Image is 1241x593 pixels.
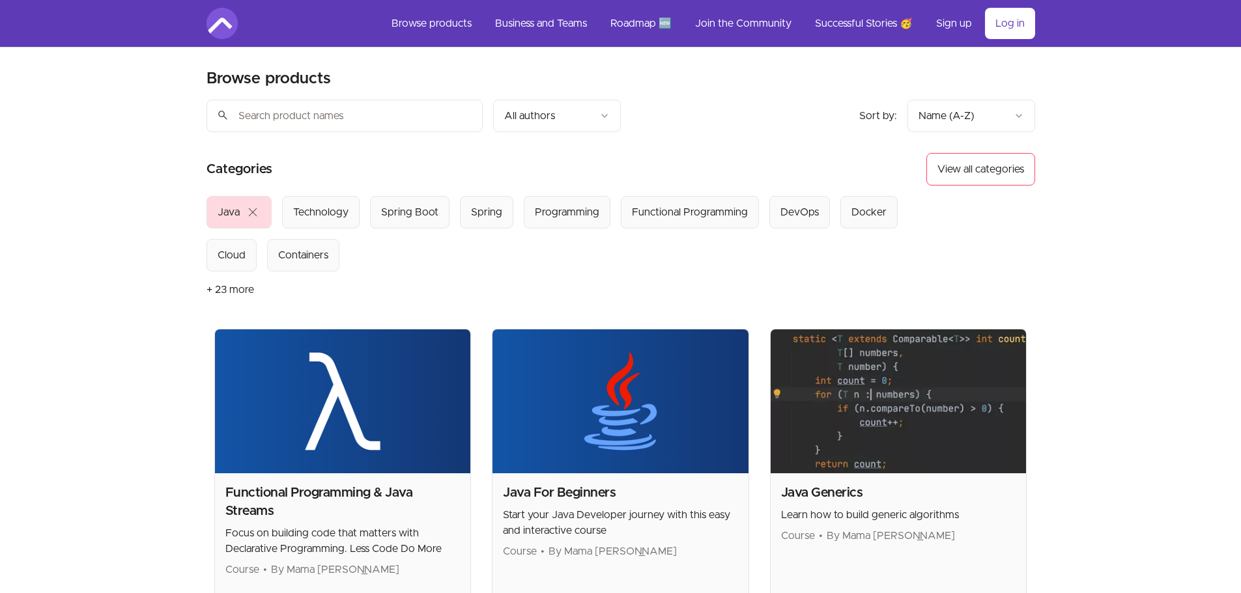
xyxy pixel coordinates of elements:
p: Focus on building code that matters with Declarative Programming. Less Code Do More [225,525,461,557]
span: close [245,204,261,220]
button: Product sort options [907,100,1035,132]
span: Course [503,546,537,557]
h2: Java Generics [781,484,1016,502]
h2: Functional Programming & Java Streams [225,484,461,520]
img: Amigoscode logo [207,8,238,39]
span: search [217,106,229,124]
div: Cloud [218,247,246,263]
span: Sort by: [859,111,897,121]
span: By Mama [PERSON_NAME] [549,546,677,557]
span: By Mama [PERSON_NAME] [827,531,955,541]
div: DevOps [780,204,819,220]
div: Spring Boot [381,204,438,220]
button: View all categories [926,153,1035,186]
a: Successful Stories 🥳 [805,8,923,39]
div: Spring [471,204,502,220]
a: Log in [985,8,1035,39]
a: Sign up [926,8,982,39]
p: Start your Java Developer journey with this easy and interactive course [503,507,738,538]
img: Product image for Java For Beginners [492,329,749,473]
span: Course [225,564,259,575]
img: Product image for Java Generics [771,329,1027,473]
a: Join the Community [685,8,802,39]
img: Product image for Functional Programming & Java Streams [215,329,471,473]
h2: Categories [207,153,272,186]
h2: Browse products [207,68,331,89]
h2: Java For Beginners [503,484,738,502]
a: Browse products [381,8,482,39]
span: • [263,564,267,575]
span: • [541,546,545,557]
span: • [819,531,823,541]
div: Programming [535,204,599,220]
button: + 23 more [207,271,254,308]
div: Docker [851,204,887,220]
button: Filter by author [493,100,621,132]
p: Learn how to build generic algorithms [781,507,1016,523]
span: By Mama [PERSON_NAME] [271,564,399,575]
div: Java [218,204,240,220]
span: Course [781,531,815,541]
a: Business and Teams [485,8,597,39]
div: Containers [278,247,328,263]
div: Technology [293,204,349,220]
input: Search product names [207,100,483,132]
div: Functional Programming [632,204,748,220]
nav: Main [381,8,1035,39]
a: Roadmap 🆕 [600,8,682,39]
